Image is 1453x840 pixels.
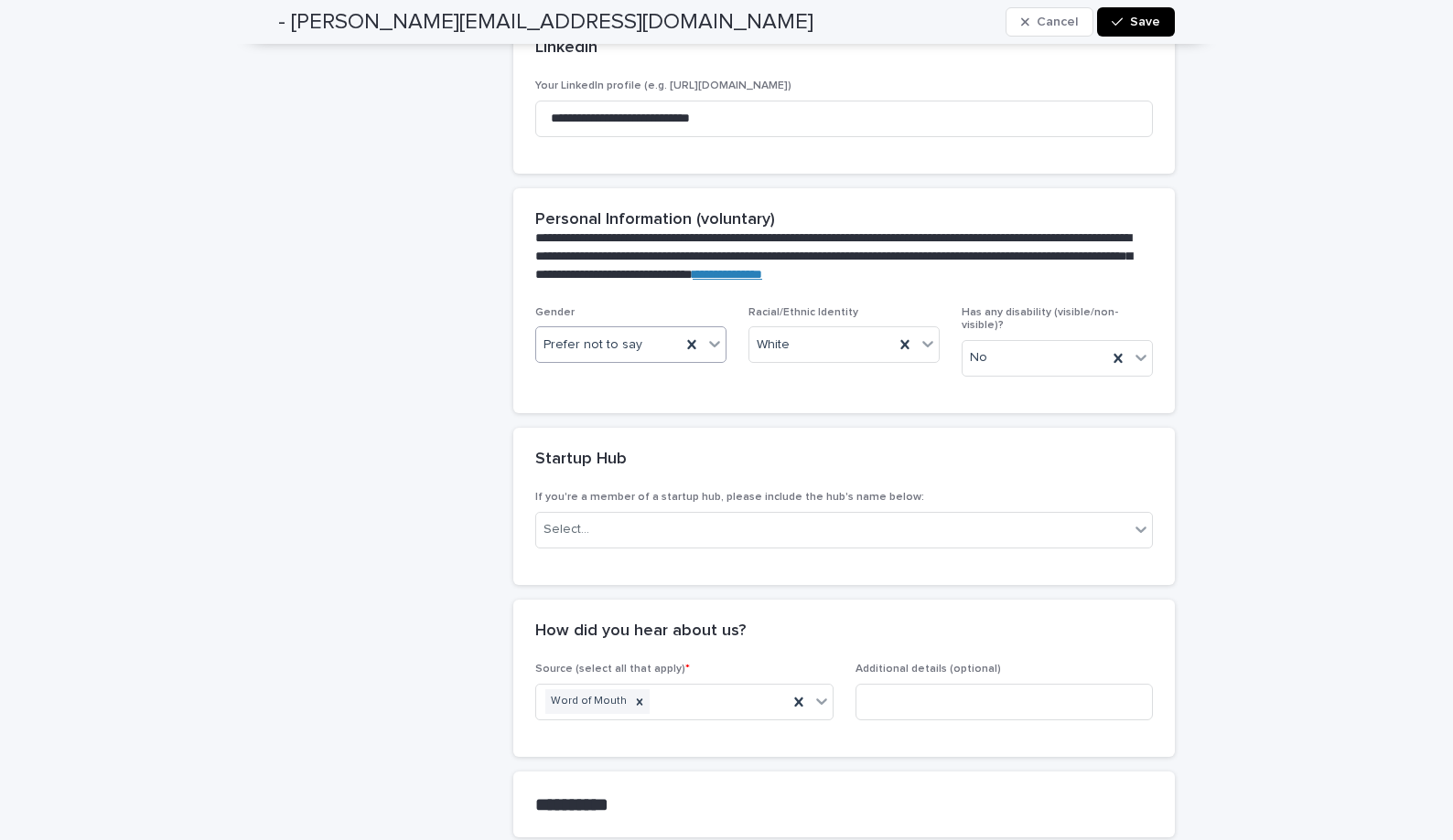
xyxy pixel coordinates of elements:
h2: Startup Hub [535,450,627,470]
h2: - [PERSON_NAME][EMAIL_ADDRESS][DOMAIN_NAME] [278,9,813,36]
button: Cancel [1006,7,1093,37]
span: No [970,348,987,367]
div: Word of Mouth [545,689,630,714]
button: Save [1097,7,1175,37]
div: Select... [544,520,589,539]
h2: How did you hear about us? [535,622,746,642]
span: Racial/Ethnic Identity [748,307,858,318]
span: Cancel [1037,16,1078,28]
h2: LinkedIn [535,38,597,58]
span: Has any disability (visible/non-visible)? [962,307,1118,331]
span: Save [1130,16,1160,28]
span: Additional details (optional) [856,664,1001,675]
span: White [757,335,790,355]
span: Gender [535,307,575,318]
span: If you're a member of a startup hub, please include the hub's name below: [535,492,924,503]
span: Source (select all that apply) [535,664,690,675]
span: Prefer not to say [544,335,642,355]
span: Your LinkedIn profile (e.g. [URL][DOMAIN_NAME]) [535,80,791,91]
h2: Personal Information (voluntary) [535,210,775,230]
